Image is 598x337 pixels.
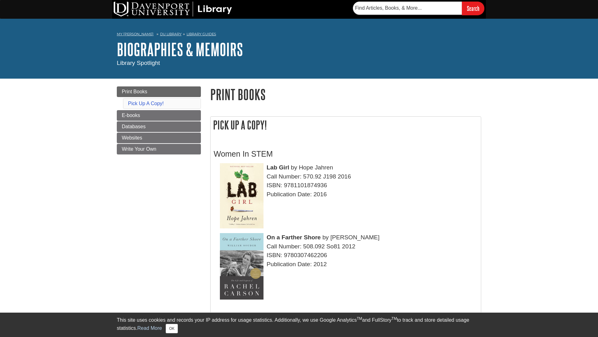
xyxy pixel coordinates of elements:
[122,146,156,152] span: Write Your Own
[291,164,297,171] span: by
[122,124,146,129] span: Databases
[220,260,478,269] div: Publication Date: 2012
[267,164,289,171] span: Lab Girl
[214,149,478,159] h3: Women In STEM
[128,101,164,106] a: Pick Up A Copy!
[117,32,154,37] a: My [PERSON_NAME]
[117,144,201,154] a: Write Your Own
[117,86,201,97] a: Print Books
[160,32,182,36] a: DU Library
[220,163,263,228] img: Cover Art
[122,89,147,94] span: Print Books
[220,181,478,190] div: ISBN: 9781101874936
[117,60,160,66] span: Library Spotlight
[220,190,478,199] div: Publication Date: 2016
[299,164,333,171] span: Hope Jahren
[267,234,321,241] span: On a Farther Shore
[214,312,478,321] h3: Memoirs
[330,234,380,241] span: [PERSON_NAME]
[117,316,481,333] div: This site uses cookies and records your IP address for usage statistics. Additionally, we use Goo...
[117,121,201,132] a: Databases
[122,113,140,118] span: E-books
[122,135,142,140] span: Websites
[220,251,478,260] div: ISBN: 9780307462206
[462,2,484,15] input: Search
[210,86,481,102] h1: Print Books
[137,325,162,331] a: Read More
[114,2,232,17] img: DU Library
[322,234,329,241] span: by
[357,316,362,321] sup: TM
[117,40,243,59] a: Biographies & Memoirs
[211,117,481,133] h2: Pick Up A Copy!
[117,86,201,154] div: Guide Page Menu
[166,324,178,333] button: Close
[220,233,263,300] img: Cover Art
[220,242,478,251] div: Call Number: 508.092 So81 2012
[392,316,397,321] sup: TM
[117,30,481,40] nav: breadcrumb
[117,133,201,143] a: Websites
[353,2,462,15] input: Find Articles, Books, & More...
[220,172,478,181] div: Call Number: 570.92 J198 2016
[117,110,201,121] a: E-books
[187,32,216,36] a: Library Guides
[353,2,484,15] form: Searches DU Library's articles, books, and more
